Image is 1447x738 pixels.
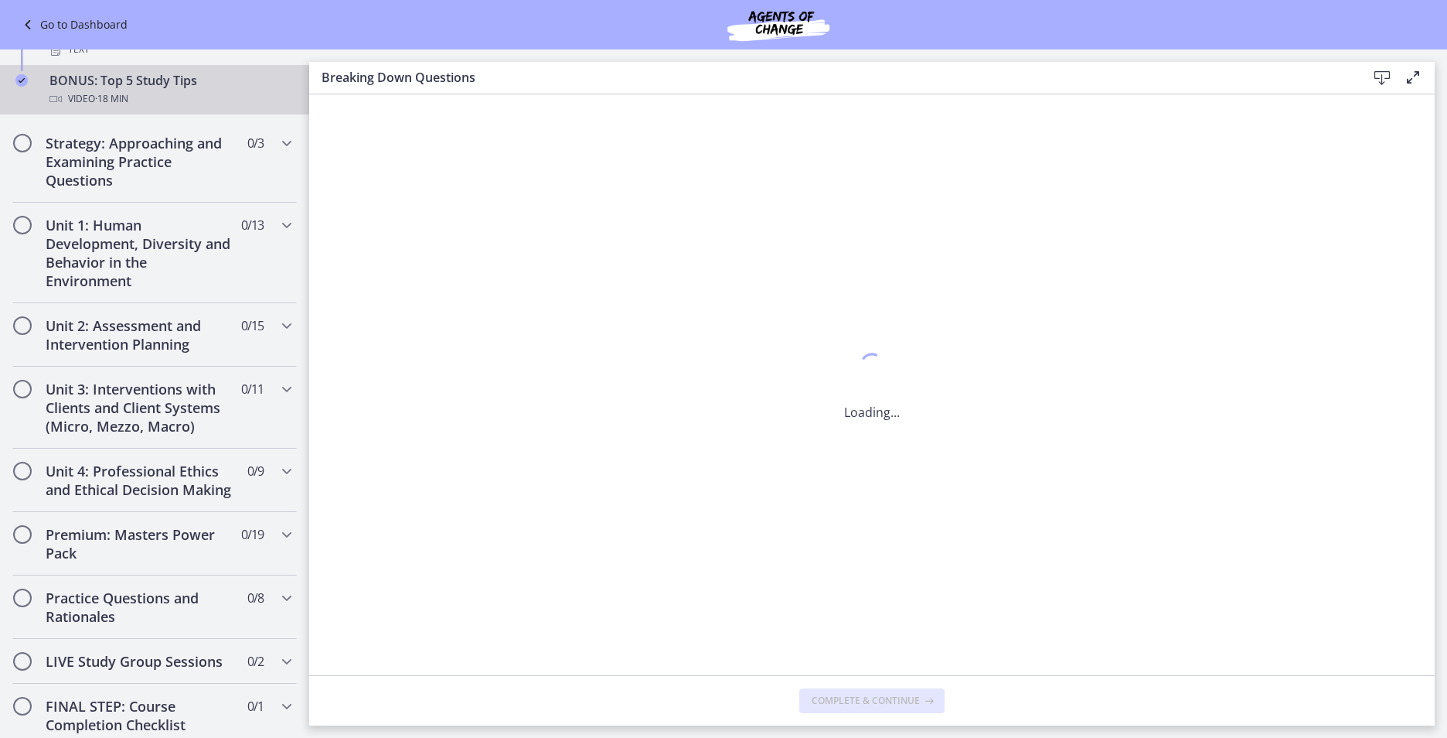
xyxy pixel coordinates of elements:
p: Loading... [844,403,900,422]
h2: LIVE Study Group Sessions [46,652,234,671]
div: Text [49,40,291,59]
span: 0 / 15 [241,316,264,335]
span: Complete & continue [812,695,920,707]
button: Complete & continue [799,688,945,713]
span: · 18 min [95,90,128,108]
h3: Breaking Down Questions [322,68,1342,87]
span: 0 / 3 [247,134,264,152]
h2: Premium: Masters Power Pack [46,525,234,562]
div: Video [49,90,291,108]
a: Go to Dashboard [19,15,128,34]
h2: Practice Questions and Rationales [46,589,234,626]
span: 0 / 13 [241,216,264,234]
span: 0 / 2 [247,652,264,671]
div: 1 [844,349,900,384]
div: BONUS: Top 5 Study Tips [49,71,291,108]
span: 0 / 1 [247,697,264,716]
h2: Unit 3: Interventions with Clients and Client Systems (Micro, Mezzo, Macro) [46,380,234,436]
span: 0 / 11 [241,380,264,398]
img: Agents of Change [686,6,871,43]
i: Completed [15,74,28,87]
h2: Unit 1: Human Development, Diversity and Behavior in the Environment [46,216,234,290]
span: 0 / 9 [247,462,264,480]
h2: Unit 2: Assessment and Intervention Planning [46,316,234,354]
h2: Unit 4: Professional Ethics and Ethical Decision Making [46,462,234,499]
h2: FINAL STEP: Course Completion Checklist [46,697,234,734]
h2: Strategy: Approaching and Examining Practice Questions [46,134,234,190]
span: 0 / 19 [241,525,264,544]
span: 0 / 8 [247,589,264,607]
